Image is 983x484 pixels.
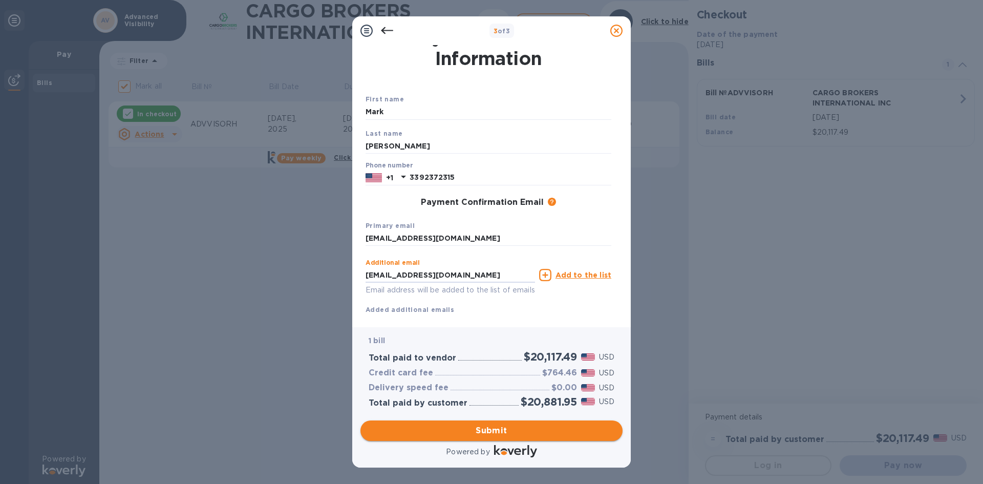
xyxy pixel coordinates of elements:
h3: Delivery speed fee [369,383,448,393]
span: Submit [369,425,614,437]
input: Enter your first name [366,104,611,120]
label: Phone number [366,163,413,169]
img: USD [581,398,595,405]
h3: $764.46 [542,368,577,378]
b: 1 bill [369,336,385,345]
b: First name [366,95,404,103]
img: Logo [494,445,537,457]
p: USD [599,368,614,378]
label: Additional email [366,260,420,266]
input: Enter your phone number [410,170,611,185]
span: 3 [494,27,498,35]
h3: Total paid to vendor [369,353,456,363]
h3: Total paid by customer [369,398,467,408]
input: Enter additional email [366,267,535,283]
p: Email address will be added to the list of emails [366,284,535,296]
input: Enter your last name [366,138,611,154]
b: Last name [366,130,403,137]
p: USD [599,352,614,363]
h3: $0.00 [551,383,577,393]
b: of 3 [494,27,510,35]
b: Primary email [366,222,415,229]
h2: $20,881.95 [521,395,577,408]
h2: $20,117.49 [524,350,577,363]
h3: Credit card fee [369,368,433,378]
p: USD [599,396,614,407]
img: USD [581,384,595,391]
h1: Payment Contact Information [366,26,611,69]
p: USD [599,383,614,393]
p: +1 [386,173,393,183]
button: Submit [360,420,623,441]
img: USD [581,369,595,376]
p: Powered by [446,447,489,457]
u: Add to the list [555,271,611,279]
b: Added additional emails [366,306,454,313]
input: Enter your primary name [366,231,611,246]
img: USD [581,353,595,361]
img: US [366,172,382,183]
h3: Payment Confirmation Email [421,198,544,207]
